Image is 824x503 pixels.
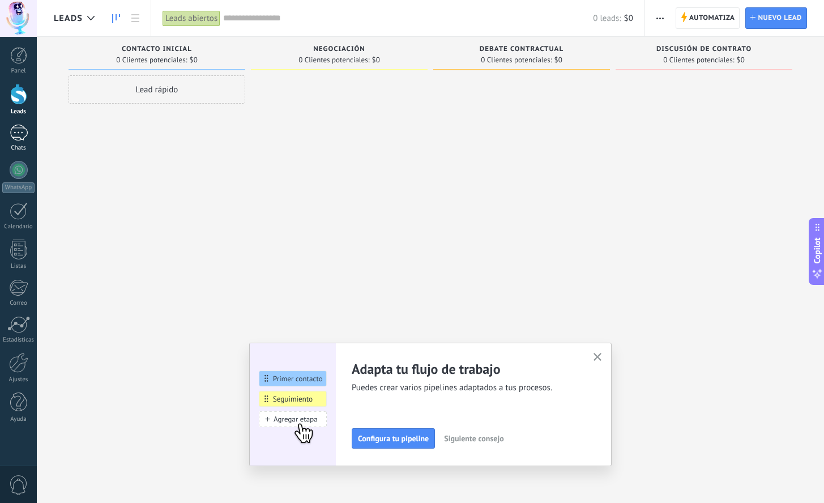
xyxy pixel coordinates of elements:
[372,57,380,63] span: $0
[2,263,35,270] div: Listas
[593,13,621,24] span: 0 leads:
[163,10,220,27] div: Leads abiertos
[652,7,668,29] button: Más
[2,182,35,193] div: WhatsApp
[2,67,35,75] div: Panel
[689,8,735,28] span: Automatiza
[352,428,435,449] button: Configura tu pipeline
[313,45,365,53] span: Negociación
[745,7,807,29] a: Nuevo lead
[106,7,126,29] a: Leads
[481,57,552,63] span: 0 Clientes potenciales:
[54,13,83,24] span: Leads
[737,57,745,63] span: $0
[554,57,562,63] span: $0
[2,108,35,116] div: Leads
[439,45,604,55] div: Debate contractual
[2,223,35,231] div: Calendario
[624,13,633,24] span: $0
[257,45,422,55] div: Negociación
[190,57,198,63] span: $0
[480,45,563,53] span: Debate contractual
[2,336,35,344] div: Estadísticas
[439,430,509,447] button: Siguiente consejo
[676,7,740,29] a: Automatiza
[621,45,787,55] div: Discusión de contrato
[2,300,35,307] div: Correo
[74,45,240,55] div: Contacto inicial
[69,75,245,104] div: Lead rápido
[663,57,734,63] span: 0 Clientes potenciales:
[2,144,35,152] div: Chats
[2,376,35,383] div: Ajustes
[116,57,187,63] span: 0 Clientes potenciales:
[812,238,823,264] span: Copilot
[2,416,35,423] div: Ayuda
[656,45,752,53] span: Discusión de contrato
[444,434,503,442] span: Siguiente consejo
[122,45,192,53] span: Contacto inicial
[758,8,802,28] span: Nuevo lead
[358,434,429,442] span: Configura tu pipeline
[298,57,369,63] span: 0 Clientes potenciales:
[352,382,579,394] span: Puedes crear varios pipelines adaptados a tus procesos.
[126,7,145,29] a: Lista
[352,360,579,378] h2: Adapta tu flujo de trabajo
